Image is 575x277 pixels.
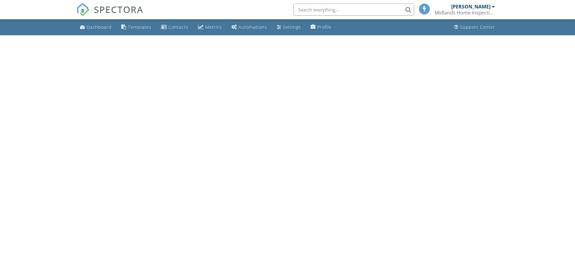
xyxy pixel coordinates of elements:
[435,10,495,16] div: Midlands Home Inspections, Inc
[283,24,301,30] div: Settings
[317,24,331,30] div: Profile
[159,22,191,33] a: Contacts
[196,22,224,33] a: Metrics
[119,22,154,33] a: Templates
[274,22,303,33] a: Settings
[229,22,270,33] a: Automations (Basic)
[94,3,143,16] span: SPECTORA
[76,3,90,16] img: The Best Home Inspection Software - Spectora
[238,24,267,30] div: Automations
[168,24,188,30] div: Contacts
[451,4,490,10] div: [PERSON_NAME]
[205,24,222,30] div: Metrics
[128,24,152,30] div: Templates
[452,22,498,33] a: Support Center
[308,22,334,33] a: Company Profile
[293,4,414,16] input: Search everything...
[76,8,143,21] a: SPECTORA
[87,24,112,30] div: Dashboard
[78,22,114,33] a: Dashboard
[460,24,495,30] div: Support Center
